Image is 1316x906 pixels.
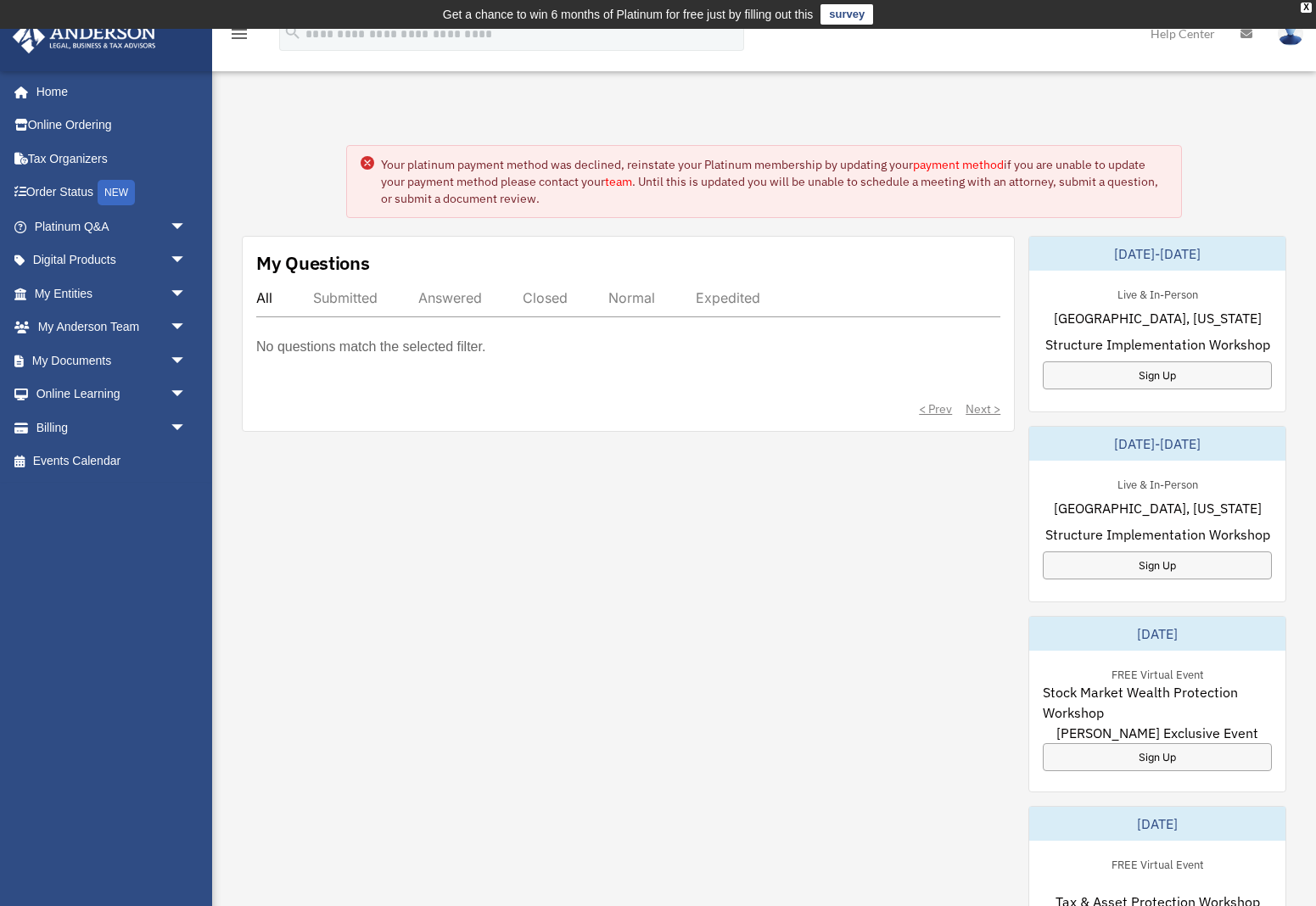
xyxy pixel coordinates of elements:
i: menu [229,24,249,44]
span: Structure Implementation Workshop [1045,524,1270,545]
span: arrow_drop_down [170,310,204,345]
span: arrow_drop_down [170,277,204,311]
a: team [605,174,632,189]
div: Live & In-Person [1104,284,1212,302]
div: [DATE]-[DATE] [1029,237,1285,271]
span: [GEOGRAPHIC_DATA], [US_STATE] [1054,308,1262,328]
a: Online Ordering [12,109,212,143]
div: Answered [418,289,482,306]
a: Sign Up [1043,743,1272,771]
div: Submitted [313,289,378,306]
div: NEW [98,180,135,205]
img: Anderson Advisors Platinum Portal [8,20,161,53]
div: [DATE] [1029,617,1285,651]
a: Online Learningarrow_drop_down [12,377,212,411]
div: My Questions [256,250,370,276]
a: My Entitiesarrow_drop_down [12,277,212,310]
span: Structure Implementation Workshop [1045,334,1270,355]
img: User Pic [1278,21,1303,46]
div: Normal [608,289,655,306]
a: menu [229,30,249,44]
span: [GEOGRAPHIC_DATA], [US_STATE] [1054,498,1262,518]
a: My Anderson Teamarrow_drop_down [12,310,212,344]
span: arrow_drop_down [170,411,204,445]
a: survey [820,4,873,25]
div: Get a chance to win 6 months of Platinum for free just by filling out this [443,4,814,25]
div: Expedited [696,289,760,306]
a: My Documentsarrow_drop_down [12,344,212,377]
p: No questions match the selected filter. [256,335,485,359]
span: Stock Market Wealth Protection Workshop [1043,682,1272,723]
a: Home [12,75,204,109]
span: arrow_drop_down [170,243,204,278]
i: search [283,23,302,42]
span: arrow_drop_down [170,377,204,412]
a: payment method [913,157,1004,172]
a: Tax Organizers [12,142,212,176]
div: All [256,289,272,306]
div: Live & In-Person [1104,474,1212,492]
div: Closed [523,289,568,306]
a: Sign Up [1043,361,1272,389]
div: FREE Virtual Event [1098,854,1218,872]
div: close [1301,3,1312,13]
a: Billingarrow_drop_down [12,411,212,445]
span: [PERSON_NAME] Exclusive Event [1056,723,1258,743]
a: Digital Productsarrow_drop_down [12,243,212,277]
a: Platinum Q&Aarrow_drop_down [12,210,212,243]
div: FREE Virtual Event [1098,664,1218,682]
span: arrow_drop_down [170,210,204,244]
a: Events Calendar [12,445,212,478]
div: [DATE]-[DATE] [1029,427,1285,461]
a: Order StatusNEW [12,176,212,210]
div: [DATE] [1029,807,1285,841]
div: Your platinum payment method was declined, reinstate your Platinum membership by updating your if... [381,156,1168,207]
span: arrow_drop_down [170,344,204,378]
a: Sign Up [1043,551,1272,579]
